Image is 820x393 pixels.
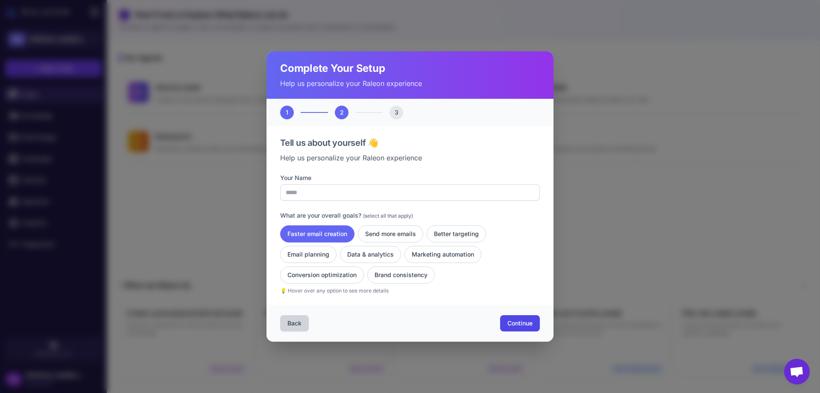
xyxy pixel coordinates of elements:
[280,62,540,75] h2: Complete Your Setup
[404,246,481,263] button: Marketing automation
[280,225,354,242] button: Faster email creation
[500,315,540,331] button: Continue
[280,246,337,263] button: Email planning
[280,106,294,119] div: 1
[507,319,533,328] span: Continue
[389,106,403,119] div: 3
[363,213,413,219] span: (select all that apply)
[427,225,486,242] button: Better targeting
[784,359,810,384] div: Open chat
[340,246,401,263] button: Data & analytics
[280,266,364,284] button: Conversion optimization
[280,173,540,183] label: Your Name
[358,225,423,242] button: Send more emails
[335,106,348,119] div: 2
[280,212,361,219] span: What are your overall goals?
[280,153,540,163] p: Help us personalize your Raleon experience
[367,266,435,284] button: Brand consistency
[280,287,540,295] p: 💡 Hover over any option to see more details
[280,315,309,331] button: Back
[280,78,540,89] p: Help us personalize your Raleon experience
[280,136,540,149] h3: Tell us about yourself 👋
